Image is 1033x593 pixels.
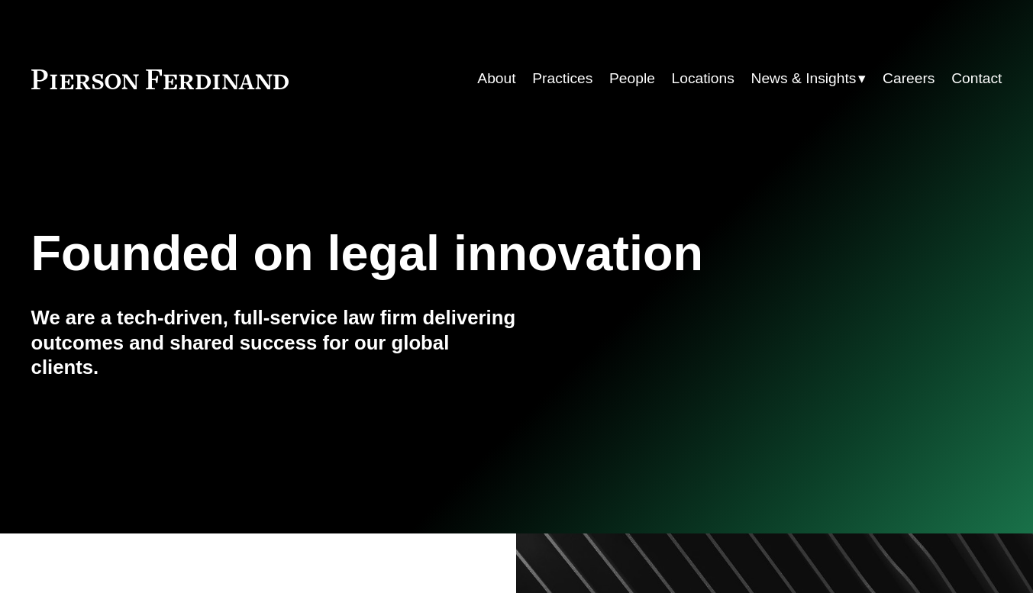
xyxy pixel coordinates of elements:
[751,64,867,93] a: folder dropdown
[31,225,841,282] h1: Founded on legal innovation
[609,64,655,93] a: People
[31,305,517,380] h4: We are a tech-driven, full-service law firm delivering outcomes and shared success for our global...
[951,64,1002,93] a: Contact
[883,64,935,93] a: Careers
[532,64,592,93] a: Practices
[477,64,515,93] a: About
[751,66,857,92] span: News & Insights
[672,64,734,93] a: Locations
